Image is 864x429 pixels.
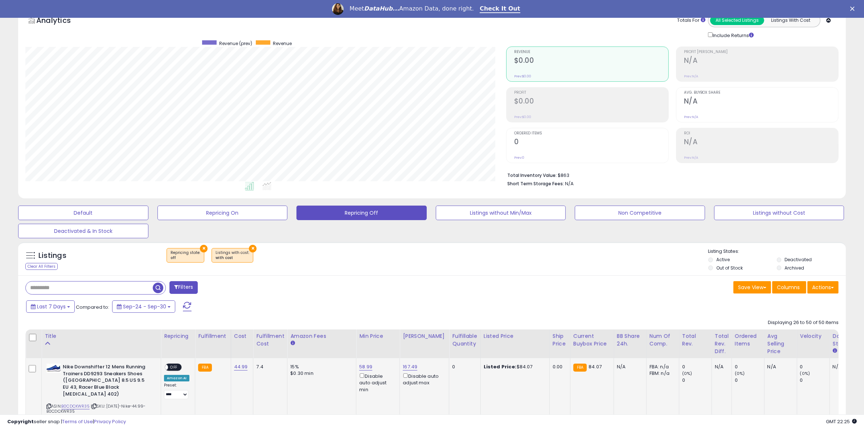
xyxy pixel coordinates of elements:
div: 0 [800,377,830,384]
button: All Selected Listings [710,16,764,25]
h2: N/A [684,97,838,107]
div: 0 [682,377,712,384]
div: 0 [735,364,764,370]
span: 84.07 [589,363,602,370]
div: Preset: [164,383,189,399]
button: Sep-24 - Sep-30 [112,300,175,313]
span: Listings with cost : [216,250,249,261]
span: Sep-24 - Sep-30 [123,303,166,310]
div: [PERSON_NAME] [403,332,446,340]
div: Velocity [800,332,827,340]
div: seller snap | | [7,418,126,425]
h2: $0.00 [514,97,668,107]
span: Profit [PERSON_NAME] [684,50,838,54]
img: 41lBNJKQysL._SL40_.jpg [46,364,61,373]
button: × [200,245,208,252]
div: Include Returns [703,31,762,39]
div: 7.4 [256,364,282,370]
small: Prev: N/A [684,155,698,160]
div: 0 [682,364,712,370]
div: 0 [735,377,764,384]
span: | SKU: [DATE]-Nike-44.99-B0CDCKWR35 [46,403,146,414]
div: Cost [234,332,250,340]
span: Revenue [273,40,292,46]
label: Archived [785,265,804,271]
div: 0 [800,364,830,370]
button: Deactivated & In Stock [18,224,148,238]
h2: $0.00 [514,56,668,66]
div: N/A [617,364,641,370]
div: Num of Comp. [650,332,676,348]
div: FBM: n/a [650,370,673,377]
label: Out of Stock [716,265,743,271]
button: × [249,245,257,252]
button: Filters [169,281,198,294]
div: Min Price [359,332,397,340]
div: Title [45,332,158,340]
span: Ordered Items [514,131,668,135]
div: Disable auto adjust min [359,372,394,393]
span: Avg. Buybox Share [684,91,838,95]
h5: Listings [38,251,66,261]
small: Amazon Fees. [290,340,295,347]
span: 2025-10-8 22:25 GMT [826,418,857,425]
small: Prev: $0.00 [514,74,531,78]
div: Displaying 26 to 50 of 50 items [768,319,839,326]
li: $863 [507,170,833,179]
label: Deactivated [785,256,812,263]
p: Listing States: [708,248,846,255]
div: Days In Stock [833,332,859,348]
span: Compared to: [76,304,109,311]
a: 167.49 [403,363,417,371]
div: Close [850,7,857,11]
div: 0 [452,364,475,370]
div: Current Buybox Price [573,332,611,348]
h5: Analytics [36,15,85,27]
div: Total Rev. Diff. [715,332,729,355]
button: Repricing Off [296,206,427,220]
span: Last 7 Days [37,303,66,310]
span: N/A [565,180,574,187]
span: Profit [514,91,668,95]
div: Repricing [164,332,192,340]
button: Actions [807,281,839,294]
div: Total Rev. [682,332,709,348]
div: BB Share 24h. [617,332,643,348]
img: Profile image for Georgie [332,3,344,15]
label: Active [716,256,730,263]
h2: N/A [684,138,838,147]
small: (0%) [800,371,810,376]
b: Listed Price: [484,363,517,370]
div: $0.30 min [290,370,351,377]
a: B0CDCKWR35 [61,403,90,409]
small: FBA [573,364,587,372]
span: OFF [168,364,180,371]
a: Terms of Use [62,418,93,425]
small: (0%) [682,371,692,376]
div: Listed Price [484,332,546,340]
button: Non Competitive [575,206,705,220]
small: Prev: N/A [684,115,698,119]
h2: N/A [684,56,838,66]
small: Prev: N/A [684,74,698,78]
h2: 0 [514,138,668,147]
a: Check It Out [480,5,520,13]
div: N/A [833,364,857,370]
button: Listings With Cost [764,16,818,25]
div: 15% [290,364,351,370]
span: ROI [684,131,838,135]
button: Columns [772,281,806,294]
button: Listings without Cost [714,206,844,220]
div: N/A [715,364,726,370]
div: Clear All Filters [25,263,58,270]
span: Repricing state : [171,250,200,261]
div: Fulfillment Cost [256,332,284,348]
b: Nike Downshifter 12 Mens Running Trainers DD9293 Sneakers Shoes ([GEOGRAPHIC_DATA] 8.5 US 9.5 EU ... [63,364,151,399]
div: Fulfillable Quantity [452,332,477,348]
div: FBA: n/a [650,364,673,370]
div: Totals For [677,17,705,24]
i: DataHub... [364,5,399,12]
small: Prev: 0 [514,155,524,160]
strong: Copyright [7,418,34,425]
a: Privacy Policy [94,418,126,425]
